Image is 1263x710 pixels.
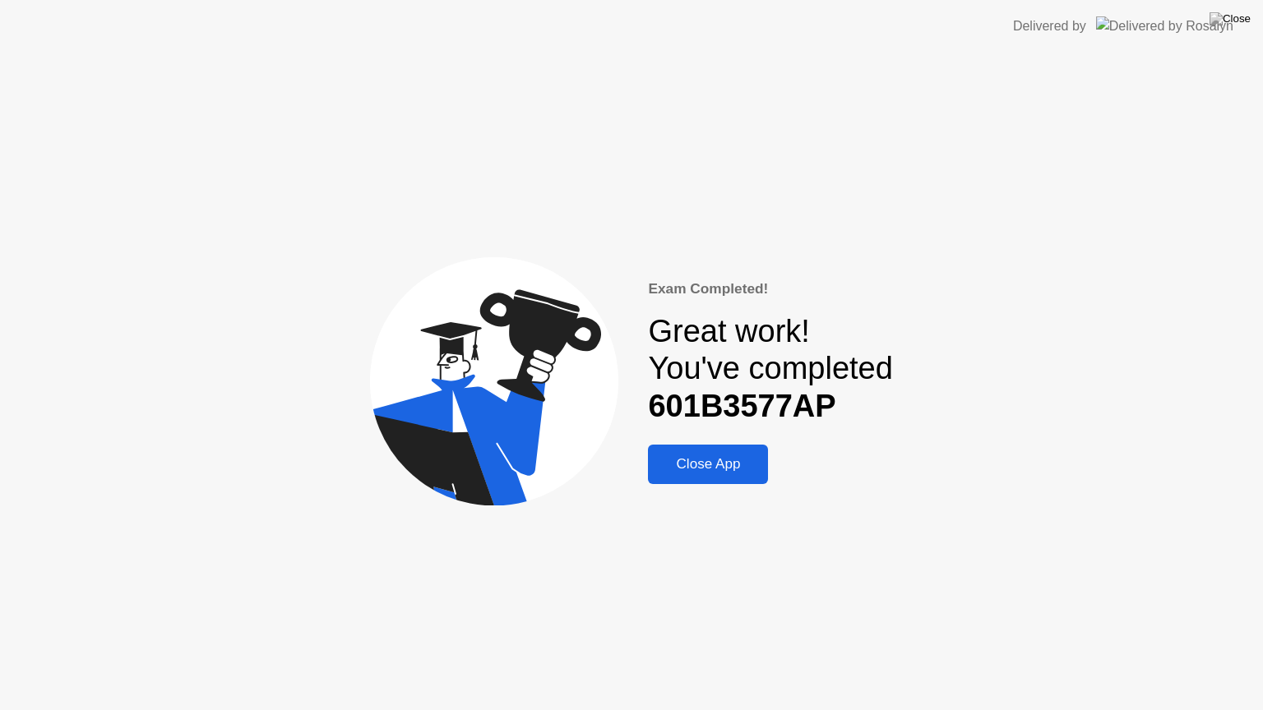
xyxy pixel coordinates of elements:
[648,389,835,423] b: 601B3577AP
[1210,12,1251,25] img: Close
[648,279,892,300] div: Exam Completed!
[1013,16,1086,36] div: Delivered by
[648,313,892,426] div: Great work! You've completed
[653,456,763,473] div: Close App
[1096,16,1233,35] img: Delivered by Rosalyn
[648,445,768,484] button: Close App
